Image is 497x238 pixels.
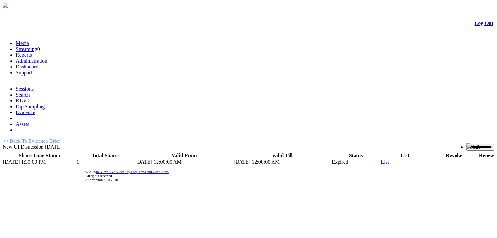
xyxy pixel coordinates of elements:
[135,159,233,165] td: [DATE] 12:00:00 AM
[76,159,135,165] td: 1
[430,152,479,159] th: Revoke
[381,159,389,165] a: List
[380,152,429,159] th: List
[479,152,494,159] th: Renew
[37,46,40,52] span: 0
[31,166,57,185] img: DigiCert Secured Site Seal
[3,138,60,144] a: << Back To Evidence Brief
[331,159,380,165] td: Expired
[85,178,493,182] div: Site Version
[76,152,135,159] th: Total Shares
[233,152,331,159] th: Valid Till
[3,144,62,150] span: New UI Disucssion [DATE]
[16,70,32,75] a: Support
[16,92,30,97] a: Search
[370,144,453,149] span: Welcome, System Administrator (Administrator)
[135,152,233,159] th: Valid From
[16,64,38,69] a: Dashboard
[16,86,34,92] a: Sessions
[3,3,8,8] img: arrow-3.png
[16,40,29,46] a: Media
[85,170,493,182] div: © 2025 | All rights reserved
[16,52,32,58] a: Reports
[466,143,472,149] img: bell25.png
[473,144,481,150] span: 128
[233,159,331,165] td: [DATE] 12:00:00 AM
[16,110,35,115] a: Evidence
[16,98,29,103] a: RTAC
[137,170,169,174] a: Terms and Conditions
[96,170,136,174] a: m-View Live Video Pty Ltd
[3,159,76,165] td: [DATE] 1:30:00 PM
[3,152,76,159] th: Share Time Stamp
[16,104,45,109] a: Dip Sampling
[103,178,118,182] span: 9.2.0.7518
[16,58,47,64] a: Administration
[475,21,493,26] a: Log Out
[16,121,29,127] a: Assets
[331,152,380,159] th: Status
[16,46,37,52] a: Streaming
